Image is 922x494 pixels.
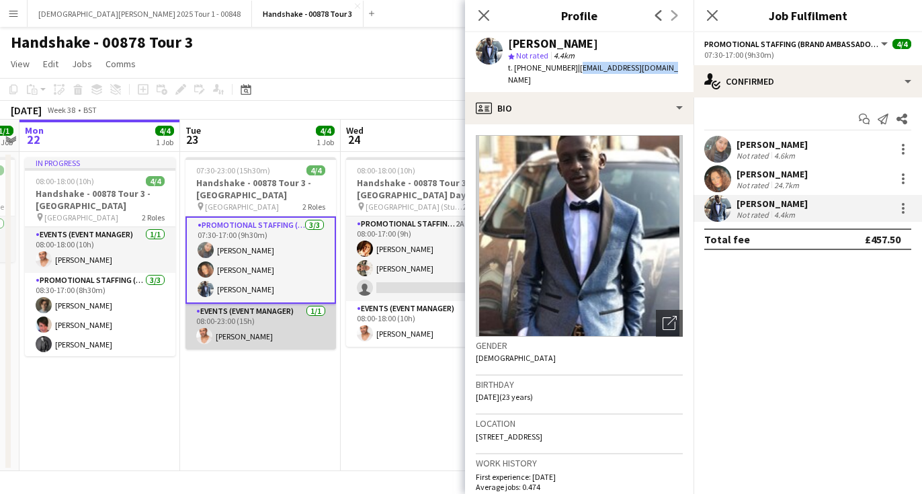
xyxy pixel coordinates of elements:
span: Wed [346,124,364,136]
span: [DEMOGRAPHIC_DATA] [476,353,556,363]
h3: Profile [465,7,694,24]
span: | [EMAIL_ADDRESS][DOMAIN_NAME] [508,63,678,85]
span: t. [PHONE_NUMBER] [508,63,578,73]
app-job-card: In progress08:00-18:00 (10h)4/4Handshake - 00878 Tour 3 - [GEOGRAPHIC_DATA] [GEOGRAPHIC_DATA]2 Ro... [25,157,175,356]
span: 22 [23,132,44,147]
span: Promotional Staffing (Brand Ambassadors) [704,39,879,49]
div: Open photos pop-in [656,310,683,337]
div: 1 Job [317,137,334,147]
div: 1 Job [156,137,173,147]
app-card-role: Events (Event Manager)1/108:00-18:00 (10h)[PERSON_NAME] [346,301,497,347]
span: 23 [183,132,201,147]
h3: Gender [476,339,683,352]
button: Handshake - 00878 Tour 3 [252,1,364,27]
div: [DATE] [11,104,42,117]
p: First experience: [DATE] [476,472,683,482]
app-card-role: Events (Event Manager)1/108:00-23:00 (15h)[PERSON_NAME] [185,304,336,349]
div: 4.4km [771,210,798,220]
div: Not rated [737,180,771,190]
a: View [5,55,35,73]
app-job-card: 08:00-18:00 (10h)3/4Handshake - 00878 Tour 3 - [GEOGRAPHIC_DATA] Day 1 [GEOGRAPHIC_DATA] (Student... [346,157,497,347]
h3: Birthday [476,378,683,390]
span: [DATE] (23 years) [476,392,533,402]
div: 24.7km [771,180,802,190]
span: 4/4 [316,126,335,136]
div: 4.6km [771,151,798,161]
span: 4/4 [892,39,911,49]
span: [GEOGRAPHIC_DATA] [44,212,118,222]
span: 4/4 [155,126,174,136]
img: Crew avatar or photo [476,135,683,337]
button: Promotional Staffing (Brand Ambassadors) [704,39,890,49]
a: Jobs [67,55,97,73]
div: [PERSON_NAME] [737,198,808,210]
h3: Handshake - 00878 Tour 3 - [GEOGRAPHIC_DATA] Day 1 [346,177,497,201]
span: Tue [185,124,201,136]
h3: Work history [476,457,683,469]
a: Comms [100,55,141,73]
div: Total fee [704,233,750,246]
span: View [11,58,30,70]
app-card-role: Promotional Staffing (Brand Ambassadors)3/307:30-17:00 (9h30m)[PERSON_NAME][PERSON_NAME][PERSON_N... [185,216,336,304]
div: [PERSON_NAME] [737,138,808,151]
div: 07:30-17:00 (9h30m) [704,50,911,60]
app-card-role: Promotional Staffing (Brand Ambassadors)2A2/308:00-17:00 (9h)[PERSON_NAME][PERSON_NAME] [346,216,497,301]
span: 24 [344,132,364,147]
span: 4.4km [551,50,577,60]
h3: Job Fulfilment [694,7,922,24]
span: Week 38 [44,105,78,115]
p: Average jobs: 0.474 [476,482,683,492]
span: 08:00-18:00 (10h) [36,176,94,186]
span: Not rated [516,50,548,60]
span: 2 Roles [302,202,325,212]
span: Mon [25,124,44,136]
div: Bio [465,92,694,124]
span: 2 Roles [463,202,486,212]
div: BST [83,105,97,115]
div: [PERSON_NAME] [508,38,598,50]
span: [GEOGRAPHIC_DATA] (Students Union) [366,202,463,212]
span: [STREET_ADDRESS] [476,431,542,442]
app-card-role: Promotional Staffing (Brand Ambassadors)3/308:30-17:00 (8h30m)[PERSON_NAME][PERSON_NAME][PERSON_N... [25,273,175,358]
span: 07:30-23:00 (15h30m) [196,165,270,175]
div: Not rated [737,151,771,161]
a: Edit [38,55,64,73]
span: 4/4 [306,165,325,175]
span: Edit [43,58,58,70]
app-job-card: 07:30-23:00 (15h30m)4/4Handshake - 00878 Tour 3 - [GEOGRAPHIC_DATA] [GEOGRAPHIC_DATA]2 RolesPromo... [185,157,336,349]
span: Jobs [72,58,92,70]
h3: Handshake - 00878 Tour 3 - [GEOGRAPHIC_DATA] [185,177,336,201]
h3: Handshake - 00878 Tour 3 - [GEOGRAPHIC_DATA] [25,188,175,212]
h3: Location [476,417,683,429]
div: Confirmed [694,65,922,97]
div: [PERSON_NAME] [737,168,808,180]
div: Not rated [737,210,771,220]
span: 08:00-18:00 (10h) [357,165,415,175]
span: Comms [106,58,136,70]
div: In progress [25,157,175,168]
button: [DEMOGRAPHIC_DATA][PERSON_NAME] 2025 Tour 1 - 00848 [28,1,252,27]
span: 4/4 [146,176,165,186]
app-card-role: Events (Event Manager)1/108:00-18:00 (10h)[PERSON_NAME] [25,227,175,273]
div: £457.50 [865,233,900,246]
span: [GEOGRAPHIC_DATA] [205,202,279,212]
span: 2 Roles [142,212,165,222]
h1: Handshake - 00878 Tour 3 [11,32,194,52]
